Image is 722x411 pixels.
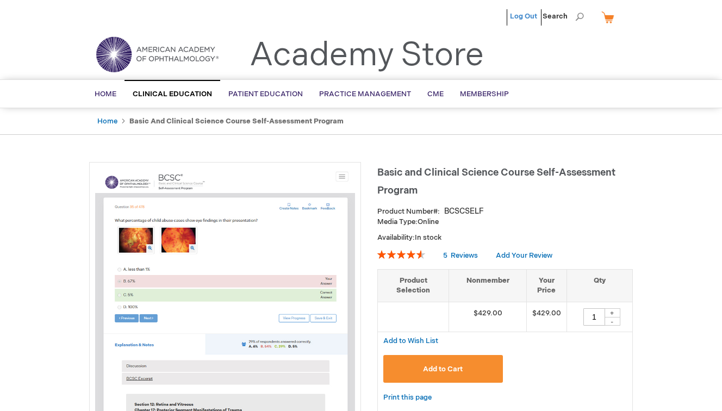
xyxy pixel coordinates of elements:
span: In stock [415,233,441,242]
th: Qty [567,269,632,302]
span: Practice Management [319,90,411,98]
p: Online [377,217,633,227]
span: Patient Education [228,90,303,98]
th: Product Selection [378,269,449,302]
span: Search [543,5,584,27]
input: Qty [583,308,605,326]
span: 5 [443,251,447,260]
a: Print this page [383,391,432,404]
span: Reviews [451,251,478,260]
span: Basic and Clinical Science Course Self-Assessment Program [377,167,615,196]
div: + [604,308,620,317]
a: Home [97,117,117,126]
div: - [604,317,620,326]
a: Add to Wish List [383,336,438,345]
th: Nonmember [449,269,527,302]
button: Add to Cart [383,355,503,383]
th: Your Price [526,269,567,302]
strong: Product Number [377,207,440,216]
a: 5 Reviews [443,251,480,260]
span: Home [95,90,116,98]
strong: Media Type: [377,217,418,226]
div: 92% [377,250,425,259]
div: BCSCSELF [444,206,484,217]
strong: Basic and Clinical Science Course Self-Assessment Program [129,117,344,126]
a: Log Out [510,12,537,21]
a: Academy Store [250,36,484,75]
span: Add to Cart [423,365,463,373]
p: Availability: [377,233,633,243]
span: CME [427,90,444,98]
span: Membership [460,90,509,98]
a: Add Your Review [496,251,552,260]
td: $429.00 [449,302,527,332]
td: $429.00 [526,302,567,332]
span: Clinical Education [133,90,212,98]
